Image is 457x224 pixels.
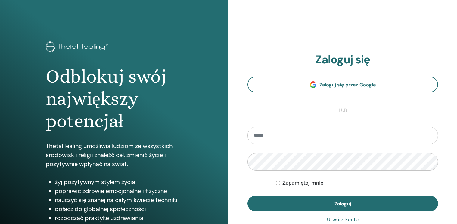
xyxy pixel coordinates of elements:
[276,180,438,187] div: Keep me authenticated indefinitely or until I manually logout
[55,213,183,222] li: rozpocząć praktykę uzdrawiania
[46,65,183,132] h1: Odblokuj swój największy potencjał
[247,53,438,67] h2: Zaloguj się
[336,107,350,114] span: lub
[327,216,359,223] a: Utwórz konto
[55,204,183,213] li: dołącz do globalnej społeczności
[319,82,376,88] span: Zaloguj się przez Google
[55,186,183,195] li: poprawić zdrowie emocjonalne i fizyczne
[55,177,183,186] li: żyj pozytywnym stylem życia
[247,77,438,92] a: Zaloguj się przez Google
[46,141,183,168] p: ThetaHealing umożliwia ludziom ze wszystkich środowisk i religii znaleźć cel, zmienić życie i poz...
[334,201,351,207] span: Zaloguj
[55,195,183,204] li: nauczyć się znanej na całym świecie techniki
[247,196,438,211] button: Zaloguj
[282,180,323,187] label: Zapamiętaj mnie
